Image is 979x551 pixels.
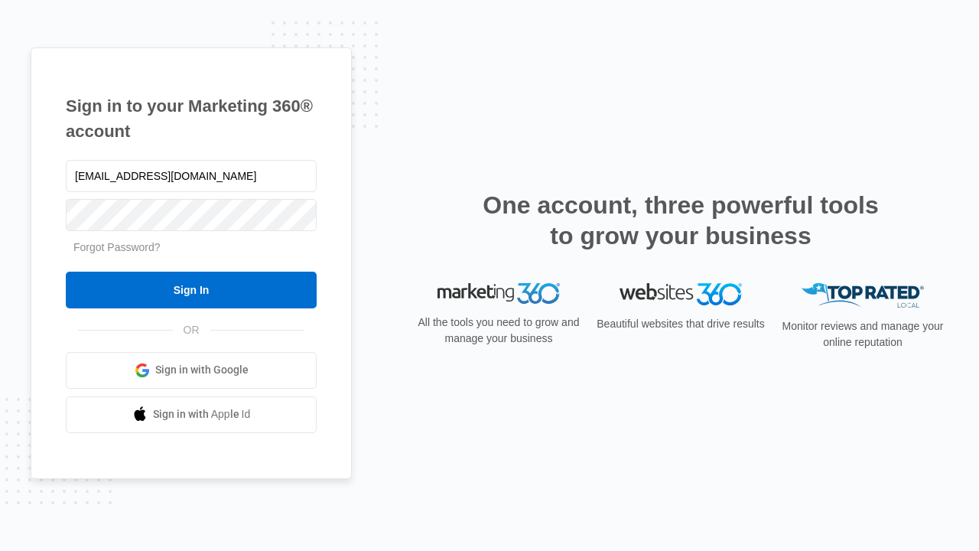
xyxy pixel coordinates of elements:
[478,190,883,251] h2: One account, three powerful tools to grow your business
[155,362,249,378] span: Sign in with Google
[66,160,317,192] input: Email
[413,315,584,347] p: All the tools you need to grow and manage your business
[620,283,742,305] img: Websites 360
[73,241,161,253] a: Forgot Password?
[66,93,317,144] h1: Sign in to your Marketing 360® account
[437,283,560,305] img: Marketing 360
[153,406,251,422] span: Sign in with Apple Id
[595,316,766,332] p: Beautiful websites that drive results
[66,272,317,308] input: Sign In
[66,352,317,389] a: Sign in with Google
[66,396,317,433] a: Sign in with Apple Id
[777,318,948,350] p: Monitor reviews and manage your online reputation
[802,283,924,308] img: Top Rated Local
[173,322,210,338] span: OR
